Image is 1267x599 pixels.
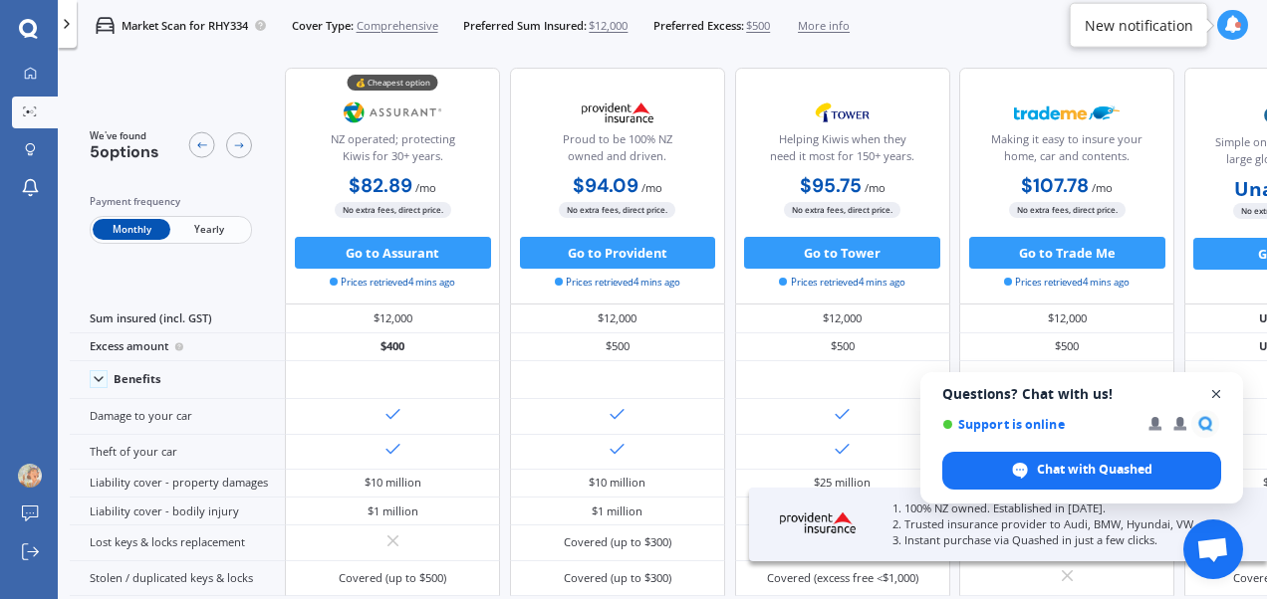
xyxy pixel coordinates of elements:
img: Provident.webp [762,501,874,543]
div: 💰 Cheapest option [348,75,438,91]
div: $12,000 [510,304,725,332]
div: $500 [959,333,1174,361]
b: $82.89 [349,173,412,198]
span: $500 [746,18,770,34]
button: Go to Provident [520,237,716,269]
p: 3. Instant purchase via Quashed in just a few clicks. [892,532,1227,548]
span: Prices retrieved 4 mins ago [330,276,455,290]
span: Preferred Excess: [653,18,744,34]
div: $10 million [365,475,421,491]
button: Go to Assurant [295,237,491,269]
button: Go to Tower [744,237,940,269]
span: Cover Type: [292,18,354,34]
div: NZ operated; protecting Kiwis for 30+ years. [299,131,486,171]
div: Liability cover - property damages [70,470,285,498]
img: Provident.png [565,93,670,132]
span: / mo [415,180,436,195]
img: Assurant.png [341,93,446,132]
div: Damage to your car [70,399,285,434]
span: We've found [90,129,159,143]
span: Support is online [942,417,1135,432]
div: Theft of your car [70,435,285,470]
span: No extra fees, direct price. [784,202,900,217]
span: Chat with Quashed [1037,461,1152,479]
div: $1 million [368,503,418,519]
b: $94.09 [573,173,638,198]
span: Prices retrieved 4 mins ago [1004,276,1130,290]
span: More info [798,18,850,34]
span: Questions? Chat with us! [942,386,1221,402]
div: $10 million [589,475,645,491]
div: Liability cover - bodily injury [70,498,285,525]
p: Market Scan for RHY334 [122,18,248,34]
div: Lost keys & locks replacement [70,525,285,560]
p: 1. 100% NZ owned. Established in [DATE]. [892,500,1227,516]
div: $500 [735,333,950,361]
img: car.f15378c7a67c060ca3f3.svg [96,16,115,35]
div: Covered (excess free <$1,000) [767,570,918,586]
span: Monthly [93,219,170,240]
div: $12,000 [959,304,1174,332]
span: Prices retrieved 4 mins ago [555,276,680,290]
span: Preferred Sum Insured: [463,18,587,34]
b: $95.75 [800,173,862,198]
span: / mo [865,180,886,195]
div: Sum insured (incl. GST) [70,304,285,332]
div: Covered (up to $300) [564,534,671,550]
button: Go to Trade Me [969,237,1165,269]
span: Comprehensive [357,18,438,34]
span: No extra fees, direct price. [335,202,451,217]
span: / mo [641,180,662,195]
b: $107.78 [1021,173,1089,198]
span: Prices retrieved 4 mins ago [779,276,904,290]
div: Payment frequency [90,194,252,210]
span: No extra fees, direct price. [1009,202,1126,217]
span: $12,000 [589,18,628,34]
div: New notification [1085,15,1193,35]
span: 5 options [90,141,159,162]
div: Covered (up to $500) [339,570,446,586]
img: Tower.webp [790,93,895,132]
span: Yearly [170,219,248,240]
div: $12,000 [285,304,500,332]
div: Benefits [114,372,161,386]
div: $25 million [814,475,871,491]
span: Chat with Quashed [942,452,1221,490]
div: $1 million [592,503,642,519]
div: Stolen / duplicated keys & locks [70,561,285,596]
div: $500 [510,333,725,361]
div: Excess amount [70,333,285,361]
div: $12,000 [735,304,950,332]
div: Covered (up to $300) [564,570,671,586]
div: $400 [285,333,500,361]
span: / mo [1092,180,1113,195]
img: ACg8ocLkiZuMjeDPnuUc_udJv53ktb4s9qaJp5K3WkTxz7DdomFoLhu8=s96-c [18,464,42,488]
a: Open chat [1183,519,1243,579]
p: 2. Trusted insurance provider to Audi, BMW, Hyundai, VW... [892,516,1227,532]
div: Making it easy to insure your home, car and contents. [973,131,1160,171]
span: No extra fees, direct price. [559,202,675,217]
div: Proud to be 100% NZ owned and driven. [524,131,711,171]
img: Trademe.webp [1014,93,1120,132]
div: Helping Kiwis when they need it most for 150+ years. [748,131,935,171]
